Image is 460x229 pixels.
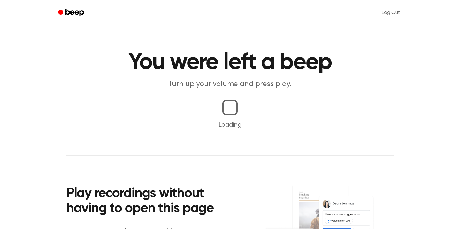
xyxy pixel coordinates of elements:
[375,5,406,20] a: Log Out
[8,120,452,130] p: Loading
[66,186,239,217] h2: Play recordings without having to open this page
[107,79,353,90] p: Turn up your volume and press play.
[66,51,394,74] h1: You were left a beep
[54,7,90,19] a: Beep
